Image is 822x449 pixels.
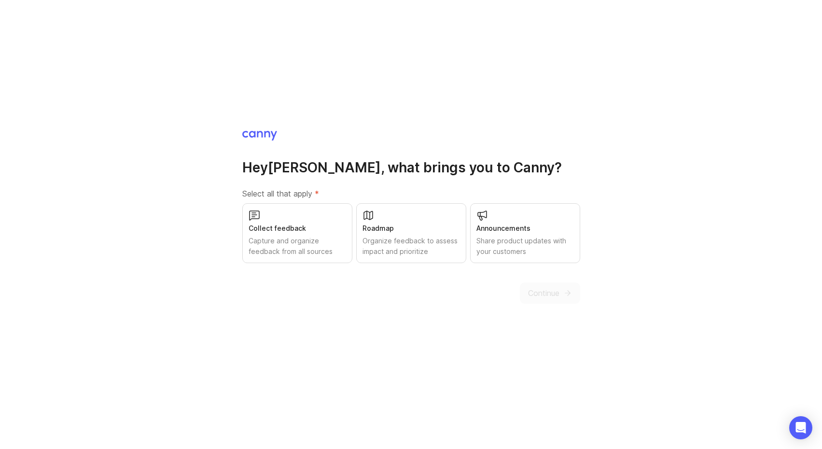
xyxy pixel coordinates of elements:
[242,188,580,199] label: Select all that apply
[242,159,580,176] h1: Hey [PERSON_NAME] , what brings you to Canny?
[470,203,580,263] button: AnnouncementsShare product updates with your customers
[356,203,466,263] button: RoadmapOrganize feedback to assess impact and prioritize
[362,223,460,234] div: Roadmap
[476,236,574,257] div: Share product updates with your customers
[249,236,346,257] div: Capture and organize feedback from all sources
[362,236,460,257] div: Organize feedback to assess impact and prioritize
[789,416,812,439] div: Open Intercom Messenger
[476,223,574,234] div: Announcements
[242,131,277,140] img: Canny Home
[242,203,352,263] button: Collect feedbackCapture and organize feedback from all sources
[249,223,346,234] div: Collect feedback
